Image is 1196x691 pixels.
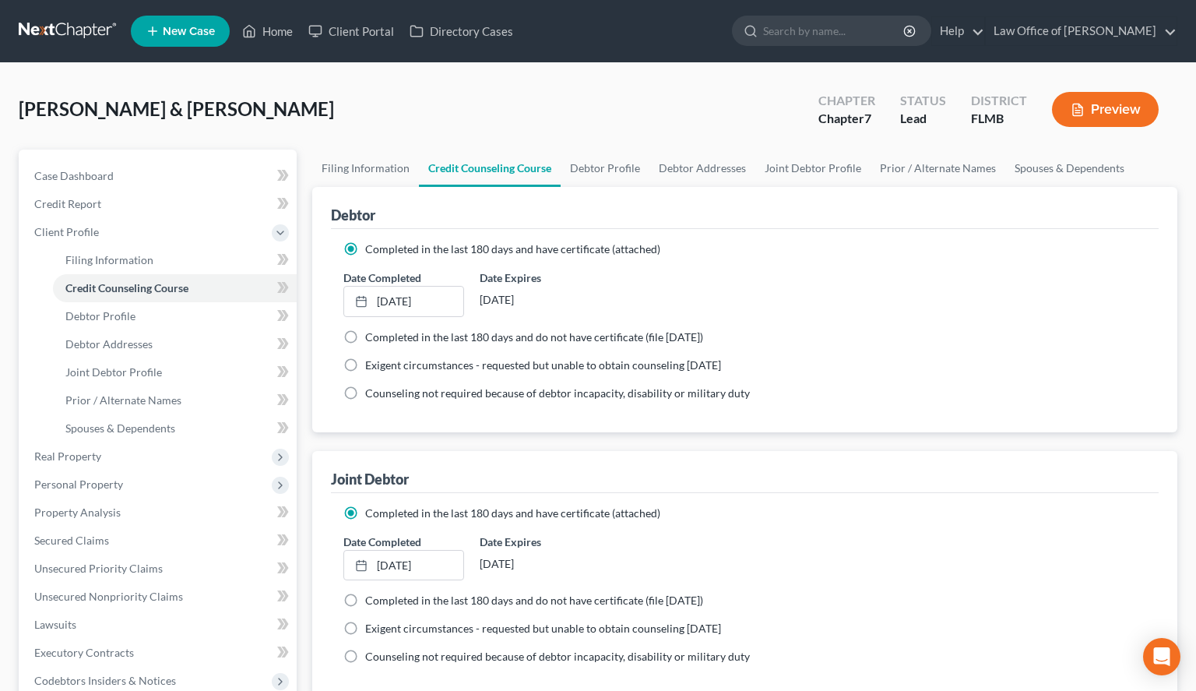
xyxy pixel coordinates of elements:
div: [DATE] [480,550,600,578]
span: Case Dashboard [34,169,114,182]
label: Date Expires [480,534,600,550]
label: Date Completed [343,534,421,550]
span: Lawsuits [34,618,76,631]
span: Property Analysis [34,506,121,519]
a: Client Portal [301,17,402,45]
span: Debtor Addresses [65,337,153,351]
div: [DATE] [480,286,600,314]
span: Prior / Alternate Names [65,393,181,407]
a: Prior / Alternate Names [871,150,1005,187]
label: Date Completed [343,270,421,286]
a: Debtor Profile [561,150,649,187]
span: New Case [163,26,215,37]
span: Completed in the last 180 days and do not have certificate (file [DATE]) [365,330,703,344]
a: Unsecured Nonpriority Claims [22,583,297,611]
span: Unsecured Priority Claims [34,562,163,575]
a: Property Analysis [22,499,297,527]
a: Executory Contracts [22,639,297,667]
span: Codebtors Insiders & Notices [34,674,176,687]
a: Credit Counseling Course [419,150,561,187]
a: Prior / Alternate Names [53,386,297,414]
span: Exigent circumstances - requested but unable to obtain counseling [DATE] [365,358,721,372]
label: Date Expires [480,270,600,286]
a: Spouses & Dependents [1005,150,1134,187]
span: Secured Claims [34,534,109,547]
a: Home [234,17,301,45]
span: Completed in the last 180 days and do not have certificate (file [DATE]) [365,594,703,607]
a: Joint Debtor Profile [53,358,297,386]
span: [PERSON_NAME] & [PERSON_NAME] [19,97,334,120]
span: Real Property [34,450,101,463]
a: Law Office of [PERSON_NAME] [986,17,1177,45]
a: Credit Counseling Course [53,274,297,302]
div: FLMB [971,110,1027,128]
button: Preview [1052,92,1159,127]
div: Chapter [818,92,875,110]
a: Credit Report [22,190,297,218]
span: Counseling not required because of debtor incapacity, disability or military duty [365,650,750,663]
a: [DATE] [344,551,463,580]
a: Case Dashboard [22,162,297,190]
a: Secured Claims [22,527,297,555]
a: Filing Information [53,246,297,274]
a: Unsecured Priority Claims [22,555,297,583]
div: Joint Debtor [331,470,409,488]
span: Completed in the last 180 days and have certificate (attached) [365,506,660,520]
span: 7 [864,111,871,125]
div: Lead [900,110,946,128]
span: Credit Counseling Course [65,281,188,294]
div: District [971,92,1027,110]
div: Open Intercom Messenger [1143,638,1180,675]
span: Filing Information [65,253,153,266]
a: Spouses & Dependents [53,414,297,442]
span: Unsecured Nonpriority Claims [34,590,183,603]
span: Executory Contracts [34,646,134,659]
span: Completed in the last 180 days and have certificate (attached) [365,242,660,256]
a: [DATE] [344,287,463,316]
div: Status [900,92,946,110]
a: Filing Information [312,150,419,187]
a: Debtor Addresses [53,330,297,358]
span: Client Profile [34,225,99,238]
span: Exigent circumstances - requested but unable to obtain counseling [DATE] [365,622,721,635]
input: Search by name... [763,16,906,45]
a: Debtor Addresses [649,150,755,187]
span: Credit Report [34,197,101,210]
a: Directory Cases [402,17,521,45]
span: Spouses & Dependents [65,421,175,435]
div: Chapter [818,110,875,128]
span: Counseling not required because of debtor incapacity, disability or military duty [365,386,750,400]
span: Debtor Profile [65,309,135,323]
span: Personal Property [34,478,123,491]
span: Joint Debtor Profile [65,365,162,379]
a: Joint Debtor Profile [755,150,871,187]
a: Lawsuits [22,611,297,639]
a: Debtor Profile [53,302,297,330]
a: Help [932,17,984,45]
div: Debtor [331,206,375,224]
